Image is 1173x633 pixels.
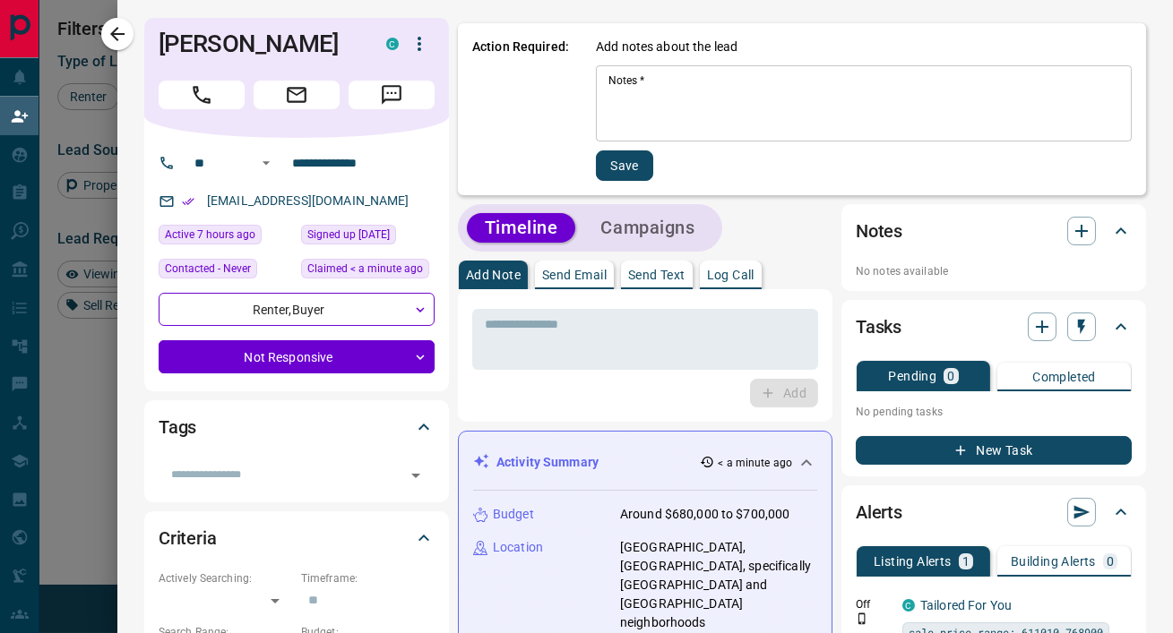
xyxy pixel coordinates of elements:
div: Tue Nov 24 2020 [301,225,435,250]
div: Notes [856,210,1132,252]
p: [GEOGRAPHIC_DATA], [GEOGRAPHIC_DATA], specifically [GEOGRAPHIC_DATA] and [GEOGRAPHIC_DATA] neighb... [620,538,817,632]
p: 0 [947,370,954,382]
div: Not Responsive [159,340,435,373]
span: Contacted - Never [165,260,251,278]
h2: Notes [856,217,902,245]
button: Open [255,152,277,174]
p: Actively Searching: [159,570,292,586]
h2: Alerts [856,498,902,526]
p: Budget [493,505,534,524]
button: Timeline [467,213,576,243]
div: Criteria [159,517,435,560]
p: 1 [962,555,970,568]
h1: [PERSON_NAME] [159,30,359,58]
span: Email [254,81,340,109]
p: Around $680,000 to $700,000 [620,505,790,524]
p: No notes available [856,263,1132,279]
span: Active 7 hours ago [165,226,255,244]
p: Off [856,596,892,612]
div: Tags [159,406,435,449]
p: Pending [888,370,936,382]
h2: Tasks [856,312,901,341]
p: Location [493,538,543,557]
span: Call [159,81,245,109]
p: Send Text [628,269,686,281]
p: Activity Summary [496,453,599,472]
p: Listing Alerts [874,555,952,568]
span: Signed up [DATE] [307,226,390,244]
p: Send Email [542,269,607,281]
p: Add notes about the lead [596,38,737,56]
div: Alerts [856,491,1132,534]
p: Building Alerts [1011,555,1096,568]
h2: Criteria [159,524,217,552]
a: Tailored For You [920,598,1012,612]
p: Add Note [466,269,521,281]
p: No pending tasks [856,398,1132,425]
button: Save [596,150,653,181]
button: New Task [856,436,1132,465]
div: condos.ca [386,38,399,50]
div: Activity Summary< a minute ago [473,446,817,479]
div: Mon Sep 15 2025 [159,225,292,250]
h2: Tags [159,413,196,441]
p: < a minute ago [718,455,792,471]
button: Campaigns [582,213,712,243]
div: Tue Sep 16 2025 [301,259,435,284]
p: 0 [1107,555,1114,568]
p: Log Call [707,269,755,281]
p: Completed [1032,371,1096,383]
span: Claimed < a minute ago [307,260,423,278]
p: Action Required: [472,38,569,181]
a: [EMAIL_ADDRESS][DOMAIN_NAME] [207,193,410,208]
div: Renter , Buyer [159,293,435,326]
span: Message [349,81,435,109]
p: Timeframe: [301,570,435,586]
button: Open [403,463,428,488]
div: condos.ca [902,599,915,612]
div: Tasks [856,305,1132,348]
svg: Push Notification Only [856,612,868,625]
svg: Email Verified [182,195,194,208]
